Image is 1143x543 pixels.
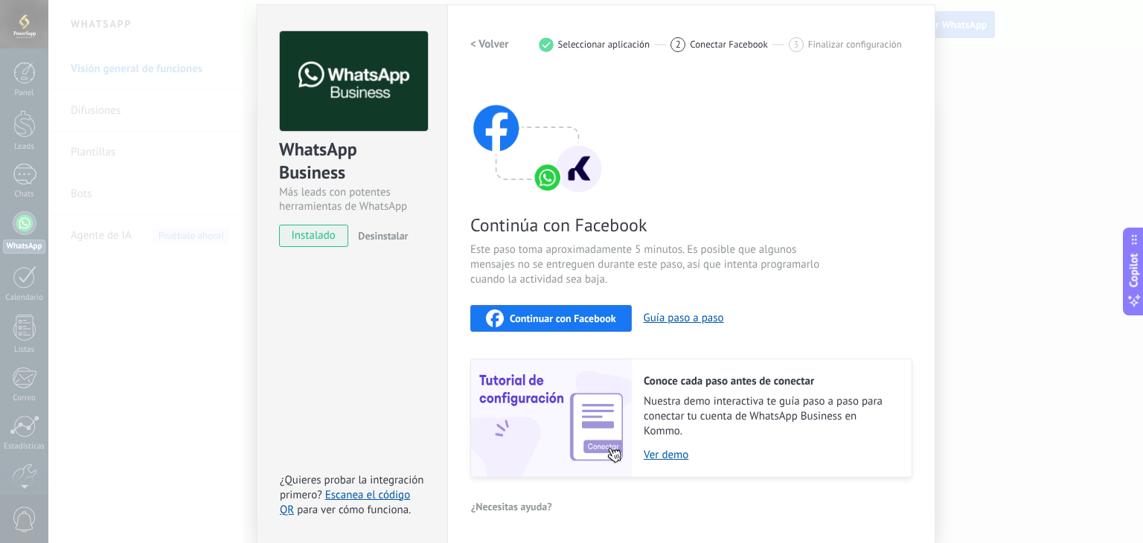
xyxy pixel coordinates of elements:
[280,473,424,502] span: ¿Quieres probar la integración primero?
[644,374,897,388] h2: Conoce cada paso antes de conectar
[470,31,509,58] button: < Volver
[279,138,426,185] div: WhatsApp Business
[470,213,825,237] span: Continúa con Facebook
[470,495,553,518] button: ¿Necesitas ayuda?
[808,39,902,50] span: Finalizar configuración
[280,488,410,517] a: Escanea el código QR
[470,242,825,287] span: Este paso toma aproximadamente 5 minutos. Es posible que algunos mensajes no se entreguen durante...
[1127,254,1142,288] span: Copilot
[280,31,428,132] img: logo_main.png
[644,448,897,462] a: Ver demo
[470,76,604,195] img: connect with facebook
[676,38,681,51] span: 2
[558,39,650,50] span: Seleccionar aplicación
[644,394,897,439] span: Nuestra demo interactiva te guía paso a paso para conectar tu cuenta de WhatsApp Business en Kommo.
[352,225,408,247] button: Desinstalar
[297,503,411,517] span: para ver cómo funciona.
[793,38,798,51] span: 3
[690,39,768,50] span: Conectar Facebook
[471,501,552,512] span: ¿Necesitas ayuda?
[279,185,426,213] div: Más leads con potentes herramientas de WhatsApp
[644,311,724,325] button: Guía paso a paso
[358,229,408,242] span: Desinstalar
[280,225,348,247] span: instalado
[470,305,632,332] button: Continuar con Facebook
[510,313,616,324] span: Continuar con Facebook
[470,37,509,51] h2: < Volver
